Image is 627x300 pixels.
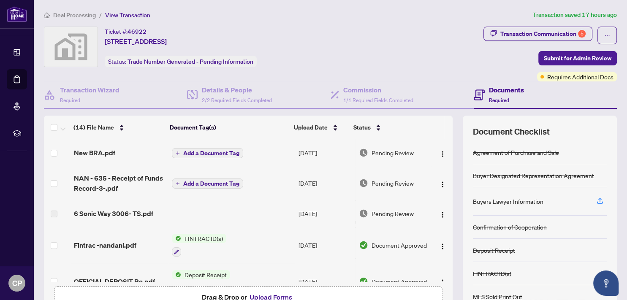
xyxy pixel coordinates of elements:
[176,181,180,186] span: plus
[295,166,356,200] td: [DATE]
[74,208,153,219] span: 6 Sonic Way 3006- TS.pdf
[99,10,102,20] li: /
[166,116,290,139] th: Document Tag(s)
[489,97,509,103] span: Required
[544,51,611,65] span: Submit for Admin Review
[172,234,226,257] button: Status IconFINTRAC ID(s)
[538,51,617,65] button: Submit for Admin Review
[372,241,427,250] span: Document Approved
[439,243,446,250] img: Logo
[436,176,449,190] button: Logo
[295,139,356,166] td: [DATE]
[295,263,356,300] td: [DATE]
[128,28,147,35] span: 46922
[73,123,114,132] span: (14) File Name
[74,276,155,286] span: OFFICIAL DEPOSIT Re.pdf
[436,146,449,159] button: Logo
[181,270,230,279] span: Deposit Receipt
[105,56,257,67] div: Status:
[473,222,547,232] div: Confirmation of Cooperation
[295,200,356,227] td: [DATE]
[172,270,230,293] button: Status IconDeposit Receipt
[436,238,449,252] button: Logo
[473,246,515,255] div: Deposit Receipt
[439,279,446,286] img: Logo
[60,97,80,103] span: Required
[439,181,446,188] img: Logo
[74,240,136,250] span: Fintrac -nandani.pdf
[183,181,239,186] span: Add a Document Tag
[176,151,180,155] span: plus
[202,85,272,95] h4: Details & People
[473,269,511,278] div: FINTRAC ID(s)
[578,30,586,38] div: 5
[172,148,243,158] button: Add a Document Tag
[44,12,50,18] span: home
[105,27,147,36] div: Ticket #:
[489,85,524,95] h4: Documents
[105,11,150,19] span: View Transaction
[604,32,610,38] span: ellipsis
[290,116,350,139] th: Upload Date
[593,270,619,296] button: Open asap
[181,234,226,243] span: FINTRAC ID(s)
[350,116,424,139] th: Status
[359,209,368,218] img: Document Status
[436,207,449,220] button: Logo
[172,178,243,189] button: Add a Document Tag
[533,10,617,20] article: Transaction saved 17 hours ago
[294,123,328,132] span: Upload Date
[172,148,243,159] button: Add a Document Tag
[436,275,449,288] button: Logo
[70,116,166,139] th: (14) File Name
[172,270,181,279] img: Status Icon
[439,211,446,218] img: Logo
[172,178,243,189] button: Add a Document Tag
[372,277,427,286] span: Document Approved
[500,27,586,41] div: Transaction Communication
[372,178,414,188] span: Pending Review
[439,151,446,157] img: Logo
[12,277,22,289] span: CP
[359,148,368,157] img: Document Status
[183,150,239,156] span: Add a Document Tag
[353,123,371,132] span: Status
[60,85,119,95] h4: Transaction Wizard
[473,171,594,180] div: Buyer Designated Representation Agreement
[473,197,543,206] div: Buyers Lawyer Information
[372,209,414,218] span: Pending Review
[295,227,356,263] td: [DATE]
[74,173,165,193] span: NAN - 635 - Receipt of Funds Record-3-.pdf
[343,85,413,95] h4: Commission
[202,97,272,103] span: 2/2 Required Fields Completed
[343,97,413,103] span: 1/1 Required Fields Completed
[53,11,96,19] span: Deal Processing
[359,241,368,250] img: Document Status
[547,72,613,81] span: Requires Additional Docs
[372,148,414,157] span: Pending Review
[473,148,559,157] div: Agreement of Purchase and Sale
[483,27,592,41] button: Transaction Communication5
[359,178,368,188] img: Document Status
[473,126,550,138] span: Document Checklist
[172,234,181,243] img: Status Icon
[105,36,167,46] span: [STREET_ADDRESS]
[44,27,98,67] img: svg%3e
[74,148,115,158] span: New BRA.pdf
[359,277,368,286] img: Document Status
[128,58,253,65] span: Trade Number Generated - Pending Information
[7,6,27,22] img: logo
